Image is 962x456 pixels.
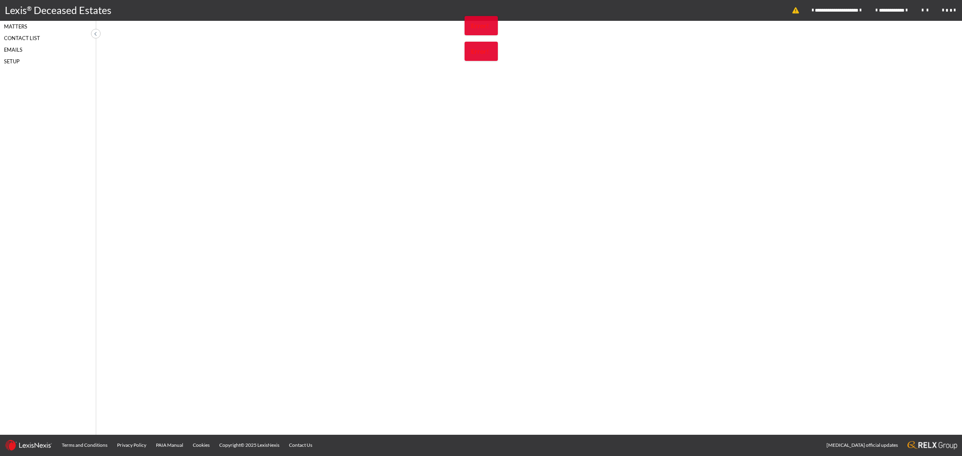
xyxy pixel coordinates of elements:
[214,435,284,456] a: Copyright© 2025 LexisNexis
[471,47,489,55] strong: Error!
[822,435,903,456] a: [MEDICAL_DATA] official updates
[57,435,112,456] a: Terms and Conditions
[907,441,957,450] img: RELX_logo.65c3eebe.png
[188,435,214,456] a: Cookies
[284,435,317,456] a: Contact Us
[27,4,34,17] p: ®
[112,435,151,456] a: Privacy Policy
[5,440,52,451] img: LexisNexis_logo.0024414d.png
[151,435,188,456] a: PAIA Manual
[471,22,489,29] strong: Error!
